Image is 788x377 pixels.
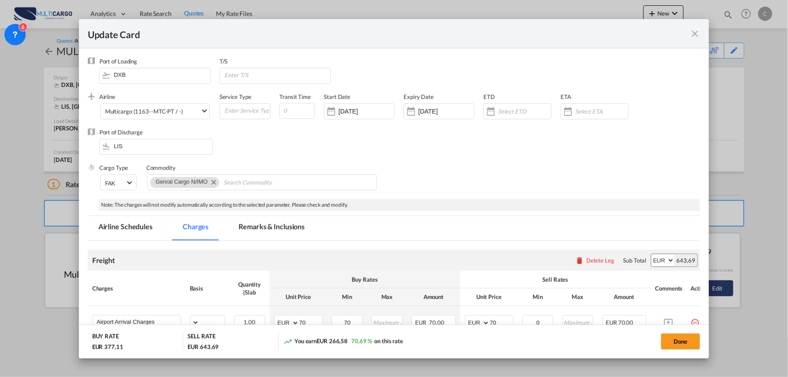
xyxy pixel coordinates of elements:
[88,28,690,39] div: Update Card
[104,139,212,153] input: Enter Port of Discharge
[223,68,330,82] input: Enter T/S
[234,280,265,296] div: Quantity | Slab
[99,199,701,211] div: Note: The charges will not modify automatically according to the selected parameter. Please check...
[223,104,271,117] input: Enter Service Type
[465,275,647,283] div: Sell Rates
[188,332,215,342] div: SELL RATE
[243,318,255,326] span: 1,00
[156,177,209,186] div: Genral Cargo N/IMO. Press delete to remove this chip.
[190,284,225,292] div: Basis
[228,216,315,240] md-tab-item: Remarks & Inclusions
[99,58,137,65] label: Port of Loading
[404,93,434,100] label: Expiry Date
[324,93,350,100] label: Start Date
[338,108,394,115] input: Start Date
[79,19,710,358] md-dialog: Update CardPort of ...
[351,338,372,345] span: 70,69 %
[88,216,163,240] md-tab-item: Airline Schedules
[104,68,210,82] input: Enter Port of Loading
[317,338,348,345] span: EUR 266,58
[498,108,551,115] input: Select ETD
[88,216,325,240] md-pagination-wrapper: Use the left and right arrow keys to navigate between tabs
[575,108,628,115] input: Select ETA
[172,216,219,240] md-tab-item: Charges
[100,174,137,190] md-select: Select Cargo type: FAK
[274,275,456,283] div: Buy Rates
[558,288,598,306] th: Max
[372,315,402,329] input: Maximum Amount
[188,343,219,351] div: EUR 643,69
[661,334,700,350] button: Done
[147,174,377,190] md-chips-wrap: Chips container. Use arrow keys to select chips.
[190,315,199,330] select: per_bl
[333,315,362,329] input: Minimum Amount
[429,319,444,326] span: 70,00
[99,93,115,100] label: Airline
[623,256,647,264] div: Sub Total
[576,257,615,264] button: Delete Leg
[105,108,183,115] div: Multicargo (1163--MTC-PT / -)
[283,337,403,346] div: You earn on this rate
[490,315,513,329] input: 70
[690,28,700,39] md-icon: icon-close fg-AAA8AD m-0 pointer
[99,164,128,171] label: Cargo Type
[146,164,176,171] label: Commodity
[92,332,119,342] div: BUY RATE
[97,315,180,329] input: Charge Name
[100,103,210,119] md-select: Select Airline: Multicargo (1163--MTC-PT / -)
[299,315,322,329] input: 70
[270,288,327,306] th: Unit Price
[518,288,558,306] th: Min
[691,315,700,324] md-icon: icon-minus-circle-outline red-400-fg pt-7
[223,176,305,190] input: Search Commodity
[523,315,553,329] input: Minimum Amount
[92,284,181,292] div: Charges
[279,103,315,119] input: 0
[598,288,651,306] th: Amount
[651,271,686,306] th: Comments
[93,315,180,329] md-input-container: Airport Arrival Charges
[220,58,228,65] label: T/S
[407,288,460,306] th: Amount
[576,256,584,265] md-icon: icon-delete
[156,178,208,185] span: Genral Cargo N/IMO
[88,164,95,171] img: cargo.png
[283,337,292,346] md-icon: icon-trending-up
[206,177,219,186] button: Remove Genral Cargo N/IMO
[460,288,518,306] th: Unit Price
[92,255,115,265] div: Freight
[561,93,571,100] label: ETA
[279,93,311,100] label: Transit Time
[418,108,474,115] input: Expiry Date
[416,319,428,326] span: EUR
[327,288,367,306] th: Min
[105,180,116,187] div: FAK
[99,129,143,136] label: Port of Discharge
[563,315,593,329] input: Maximum Amount
[618,319,634,326] span: 70,00
[92,343,123,351] div: EUR 377,11
[483,93,495,100] label: ETD
[587,257,615,264] div: Delete Leg
[220,93,251,100] label: Service Type
[606,319,617,326] span: EUR
[674,254,698,267] div: 643,69
[367,288,407,306] th: Max
[686,271,716,306] th: Action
